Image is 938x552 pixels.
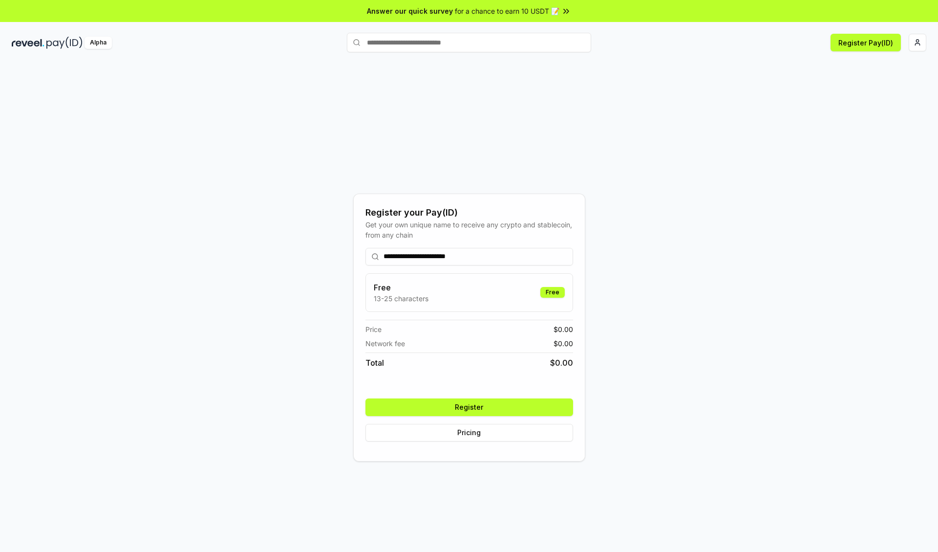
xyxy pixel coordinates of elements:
[85,37,112,49] div: Alpha
[365,398,573,416] button: Register
[540,287,565,298] div: Free
[554,338,573,349] span: $ 0.00
[365,424,573,442] button: Pricing
[455,6,559,16] span: for a chance to earn 10 USDT 📝
[374,293,428,304] p: 13-25 characters
[365,338,405,349] span: Network fee
[365,357,384,369] span: Total
[365,220,573,240] div: Get your own unique name to receive any crypto and stablecoin, from any chain
[365,206,573,220] div: Register your Pay(ID)
[554,324,573,334] span: $ 0.00
[550,357,573,369] span: $ 0.00
[12,37,44,49] img: reveel_dark
[374,282,428,293] h3: Free
[365,324,382,334] span: Price
[46,37,83,49] img: pay_id
[367,6,453,16] span: Answer our quick survey
[831,34,901,51] button: Register Pay(ID)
